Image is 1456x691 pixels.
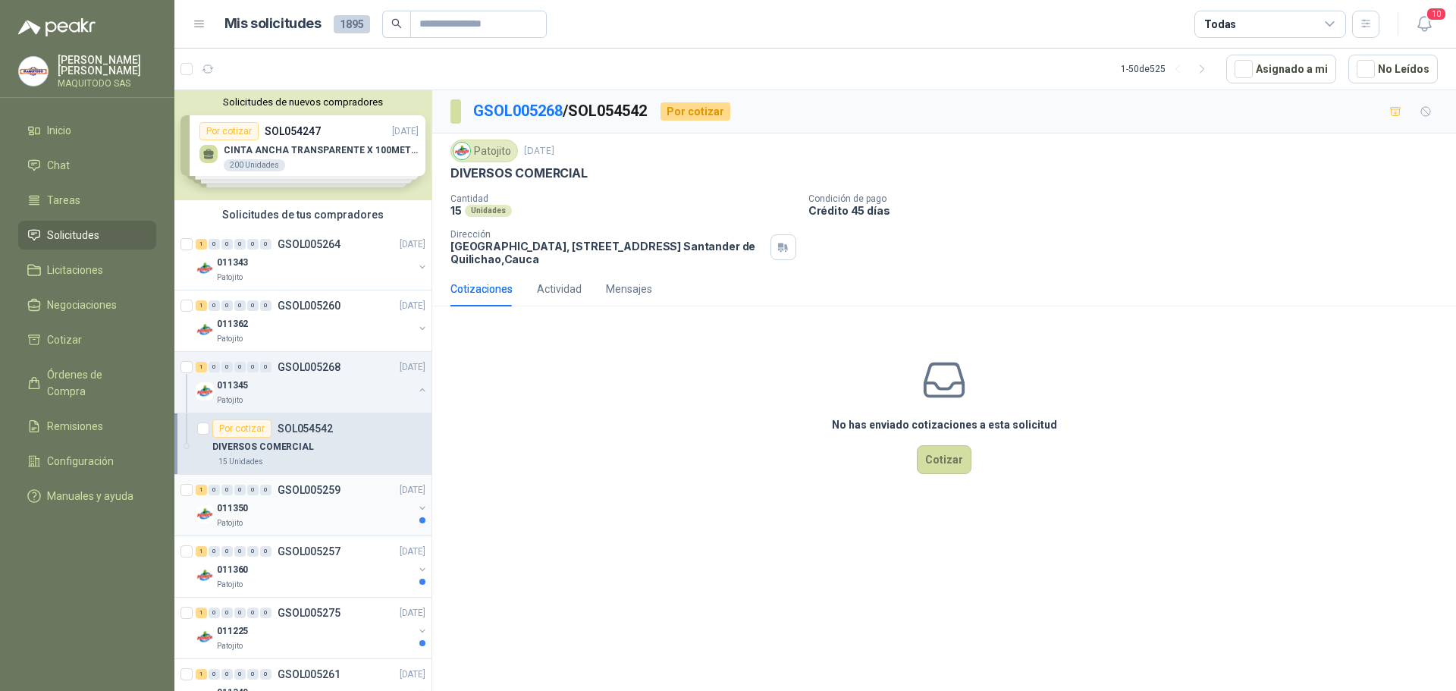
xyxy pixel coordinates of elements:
div: 1 [196,669,207,680]
span: Órdenes de Compra [47,366,142,400]
p: [DATE] [400,667,425,682]
p: SOL054542 [278,423,333,434]
a: Configuración [18,447,156,476]
p: GSOL005259 [278,485,340,495]
span: 10 [1426,7,1447,21]
a: Remisiones [18,412,156,441]
p: 15 [450,204,462,217]
span: Solicitudes [47,227,99,243]
div: 0 [234,362,246,372]
p: [PERSON_NAME] [PERSON_NAME] [58,55,156,76]
p: DIVERSOS COMERCIAL [450,165,588,181]
div: 1 [196,485,207,495]
div: 0 [221,300,233,311]
div: 0 [209,485,220,495]
a: 1 0 0 0 0 0 GSOL005275[DATE] Company Logo011225Patojito [196,604,428,652]
div: Solicitudes de tus compradores [174,200,431,229]
div: 0 [221,546,233,557]
div: 1 [196,608,207,618]
div: 0 [247,362,259,372]
img: Company Logo [453,143,470,159]
p: GSOL005261 [278,669,340,680]
p: / SOL054542 [473,99,648,123]
p: MAQUITODO SAS [58,79,156,88]
a: Inicio [18,116,156,145]
div: 0 [221,362,233,372]
div: 0 [209,239,220,250]
div: 0 [221,608,233,618]
img: Company Logo [196,505,214,523]
div: 1 - 50 de 525 [1121,57,1214,81]
p: GSOL005257 [278,546,340,557]
div: 0 [234,669,246,680]
p: [DATE] [400,299,425,313]
div: 0 [234,300,246,311]
a: GSOL005268 [473,102,563,120]
div: 0 [247,300,259,311]
p: 011343 [217,256,248,270]
button: Cotizar [917,445,971,474]
div: 0 [260,239,271,250]
a: Cotizar [18,325,156,354]
button: Solicitudes de nuevos compradores [180,96,425,108]
a: 1 0 0 0 0 0 GSOL005257[DATE] Company Logo011360Patojito [196,542,428,591]
div: 0 [260,485,271,495]
div: 0 [221,485,233,495]
h3: No has enviado cotizaciones a esta solicitud [832,416,1057,433]
div: Patojito [450,140,518,162]
a: Órdenes de Compra [18,360,156,406]
h1: Mis solicitudes [224,13,322,35]
p: GSOL005268 [278,362,340,372]
a: 1 0 0 0 0 0 GSOL005260[DATE] Company Logo011362Patojito [196,297,428,345]
div: 0 [260,669,271,680]
p: Patojito [217,579,243,591]
span: 1895 [334,15,370,33]
p: Patojito [217,333,243,345]
div: 1 [196,546,207,557]
div: 0 [209,546,220,557]
div: 0 [209,608,220,618]
div: 0 [260,362,271,372]
a: 1 0 0 0 0 0 GSOL005268[DATE] Company Logo011345Patojito [196,358,428,407]
img: Company Logo [196,321,214,339]
p: Crédito 45 días [808,204,1450,217]
span: Licitaciones [47,262,103,278]
p: Dirección [450,229,764,240]
div: 0 [234,546,246,557]
div: 0 [260,546,271,557]
p: 011360 [217,563,248,577]
div: 0 [247,239,259,250]
button: No Leídos [1348,55,1438,83]
span: search [391,18,402,29]
p: Condición de pago [808,193,1450,204]
div: 0 [234,485,246,495]
p: [DATE] [400,360,425,375]
p: Patojito [217,394,243,407]
div: 1 [196,362,207,372]
p: [DATE] [400,606,425,620]
span: Remisiones [47,418,103,435]
a: Chat [18,151,156,180]
img: Company Logo [19,57,48,86]
div: Mensajes [606,281,652,297]
a: Negociaciones [18,291,156,319]
div: 1 [196,300,207,311]
span: Cotizar [47,331,82,348]
div: 0 [247,485,259,495]
a: Manuales y ayuda [18,482,156,510]
img: Company Logo [196,259,214,278]
p: 011350 [217,501,248,516]
span: Chat [47,157,70,174]
p: GSOL005264 [278,239,340,250]
div: Todas [1204,16,1236,33]
div: Por cotizar [212,419,271,438]
p: [DATE] [400,237,425,252]
div: 0 [221,239,233,250]
div: 15 Unidades [212,456,269,468]
button: Asignado a mi [1226,55,1336,83]
p: Patojito [217,640,243,652]
div: 0 [234,239,246,250]
span: Tareas [47,192,80,209]
button: 10 [1410,11,1438,38]
p: [GEOGRAPHIC_DATA], [STREET_ADDRESS] Santander de Quilichao , Cauca [450,240,764,265]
